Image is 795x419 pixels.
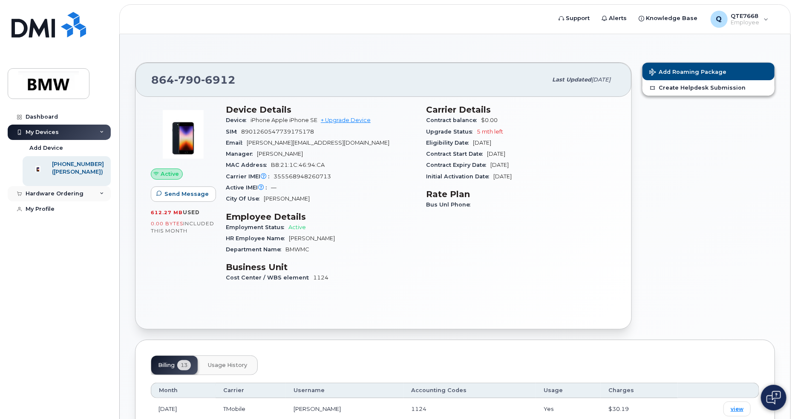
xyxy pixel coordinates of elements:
span: view [731,405,743,413]
span: Department Name [226,246,285,253]
h3: Business Unit [226,262,416,272]
span: Usage History [208,362,247,369]
span: 1124 [411,405,426,412]
th: Accounting Codes [403,383,536,398]
h3: Device Details [226,105,416,115]
span: Contract Expiry Date [426,162,490,168]
span: Contract balance [426,117,481,123]
span: [PERSON_NAME] [257,151,303,157]
a: + Upgrade Device [321,117,371,123]
span: $0.00 [481,117,498,123]
img: image20231002-3703462-10zne2t.jpeg [158,109,209,160]
div: $30.19 [608,405,670,413]
span: Bus Unl Phone [426,201,475,208]
span: [DATE] [473,140,491,146]
a: Create Helpdesk Submission [642,80,775,96]
span: 355568948260713 [274,173,331,180]
span: 612.27 MB [151,209,183,215]
a: view [723,402,751,416]
span: 8901260547739175178 [241,128,314,135]
span: [PERSON_NAME] [289,235,335,242]
span: SIM [226,128,241,135]
h3: Carrier Details [426,105,616,115]
span: 5 mth left [477,128,503,135]
span: [DATE] [493,173,512,180]
span: [PERSON_NAME][EMAIL_ADDRESS][DOMAIN_NAME] [247,140,389,146]
span: Upgrade Status [426,128,477,135]
span: [DATE] [487,151,505,157]
span: Carrier IMEI [226,173,274,180]
span: 0.00 Bytes [151,221,183,227]
h3: Employee Details [226,212,416,222]
span: — [271,184,277,191]
th: Month [151,383,216,398]
span: 790 [174,73,201,86]
span: BMWMC [285,246,309,253]
span: Send Message [164,190,209,198]
span: Manager [226,151,257,157]
span: Email [226,140,247,146]
span: Initial Activation Date [426,173,493,180]
button: Add Roaming Package [642,63,775,80]
th: Carrier [216,383,286,398]
span: Active [288,224,306,230]
span: Active [161,170,179,178]
button: Send Message [151,186,216,202]
span: Add Roaming Package [649,69,726,77]
img: Open chat [766,391,781,404]
span: Employment Status [226,224,288,230]
span: B8:21:1C:46:94:CA [271,162,325,168]
span: used [183,209,200,215]
span: 6912 [201,73,236,86]
span: [DATE] [591,76,611,83]
th: Username [286,383,403,398]
span: Active IMEI [226,184,271,191]
span: iPhone Apple iPhone SE [251,117,317,123]
span: Cost Center / WBS element [226,274,313,281]
span: Last updated [552,76,591,83]
span: 1124 [313,274,328,281]
h3: Rate Plan [426,189,616,199]
span: 864 [151,73,236,86]
th: Charges [601,383,677,398]
span: [PERSON_NAME] [264,195,310,202]
span: HR Employee Name [226,235,289,242]
span: Eligibility Date [426,140,473,146]
span: [DATE] [490,162,509,168]
span: Contract Start Date [426,151,487,157]
span: MAC Address [226,162,271,168]
span: Device [226,117,251,123]
th: Usage [536,383,601,398]
span: City Of Use [226,195,264,202]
